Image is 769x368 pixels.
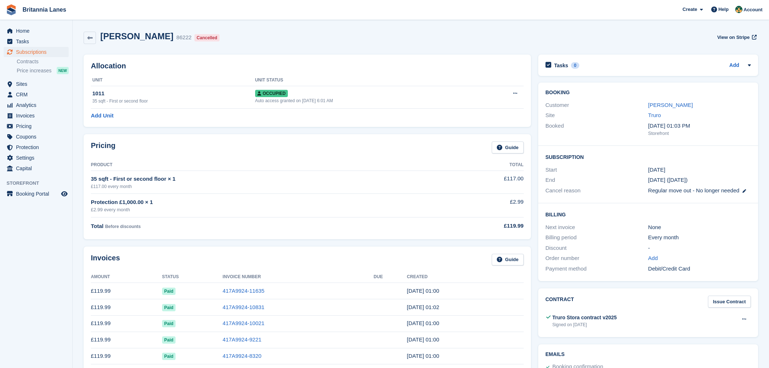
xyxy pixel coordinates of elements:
span: Booking Portal [16,189,60,199]
div: £2.99 every month [91,206,442,213]
time: 2025-05-21 00:00:00 UTC [648,166,665,174]
div: Payment method [545,265,648,273]
span: Paid [162,320,176,327]
div: Next invoice [545,223,648,232]
div: Booked [545,122,648,137]
div: £119.99 [442,222,524,230]
h2: Allocation [91,62,524,70]
div: Signed on [DATE] [552,321,617,328]
a: Guide [492,254,524,266]
a: menu [4,163,69,173]
img: Nathan Kellow [735,6,742,13]
div: Cancel reason [545,187,648,195]
span: Occupied [255,90,288,97]
a: menu [4,189,69,199]
div: None [648,223,751,232]
div: - [648,244,751,252]
span: Total [91,223,104,229]
span: Regular move out - No longer needed [648,187,739,193]
div: Discount [545,244,648,252]
th: Due [374,271,407,283]
span: Help [718,6,729,13]
span: Price increases [17,67,52,74]
a: Add [729,61,739,70]
span: Create [683,6,697,13]
td: £119.99 [91,348,162,364]
div: £117.00 every month [91,183,442,190]
a: Issue Contract [708,296,751,308]
span: Paid [162,304,176,311]
span: Analytics [16,100,60,110]
a: Britannia Lanes [20,4,69,16]
div: Truro Stora contract v2025 [552,314,617,321]
h2: Contract [545,296,574,308]
span: Subscriptions [16,47,60,57]
div: Auto access granted on [DATE] 6:01 AM [255,97,480,104]
span: Before discounts [105,224,141,229]
a: 417A9924-10021 [223,320,265,326]
a: 417A9924-9221 [223,336,262,343]
div: 35 sqft - First or second floor × 1 [91,175,442,183]
div: Storefront [648,130,751,137]
a: 417A9924-10831 [223,304,265,310]
td: £119.99 [91,315,162,332]
a: menu [4,26,69,36]
h2: [PERSON_NAME] [100,31,173,41]
th: Product [91,159,442,171]
a: menu [4,100,69,110]
a: menu [4,121,69,131]
a: menu [4,132,69,142]
span: Paid [162,353,176,360]
a: menu [4,89,69,100]
a: menu [4,142,69,152]
span: Tasks [16,36,60,47]
a: [PERSON_NAME] [648,102,693,108]
h2: Tasks [554,62,568,69]
div: End [545,176,648,184]
span: Paid [162,288,176,295]
th: Amount [91,271,162,283]
div: Billing period [545,233,648,242]
div: 1011 [92,89,255,98]
th: Unit Status [255,75,480,86]
div: [DATE] 01:03 PM [648,122,751,130]
a: Add Unit [91,112,113,120]
h2: Billing [545,211,751,218]
a: menu [4,111,69,121]
h2: Pricing [91,141,116,153]
div: Start [545,166,648,174]
a: menu [4,36,69,47]
td: £119.99 [91,283,162,299]
span: Storefront [7,180,72,187]
span: Capital [16,163,60,173]
time: 2025-06-21 00:00:29 UTC [407,336,439,343]
span: Protection [16,142,60,152]
time: 2025-09-21 00:00:32 UTC [407,288,439,294]
span: Home [16,26,60,36]
div: Site [545,111,648,120]
th: Created [407,271,524,283]
td: £117.00 [442,171,524,193]
span: Paid [162,336,176,344]
img: stora-icon-8386f47178a22dfd0bd8f6a31ec36ba5ce8667c1dd55bd0f319d3a0aa187defe.svg [6,4,17,15]
span: Sites [16,79,60,89]
a: View on Stripe [714,31,758,43]
a: Contracts [17,58,69,65]
span: Coupons [16,132,60,142]
div: Protection £1,000.00 × 1 [91,198,442,207]
a: menu [4,153,69,163]
span: [DATE] ([DATE]) [648,177,688,183]
td: £2.99 [442,194,524,217]
a: 417A9924-11635 [223,288,265,294]
a: Add [648,254,658,263]
td: £119.99 [91,332,162,348]
h2: Subscription [545,153,751,160]
th: Invoice Number [223,271,374,283]
span: Account [744,6,762,13]
div: 35 sqft - First or second floor [92,98,255,104]
div: NEW [57,67,69,74]
a: menu [4,79,69,89]
div: Order number [545,254,648,263]
time: 2025-07-21 00:00:41 UTC [407,320,439,326]
a: Guide [492,141,524,153]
